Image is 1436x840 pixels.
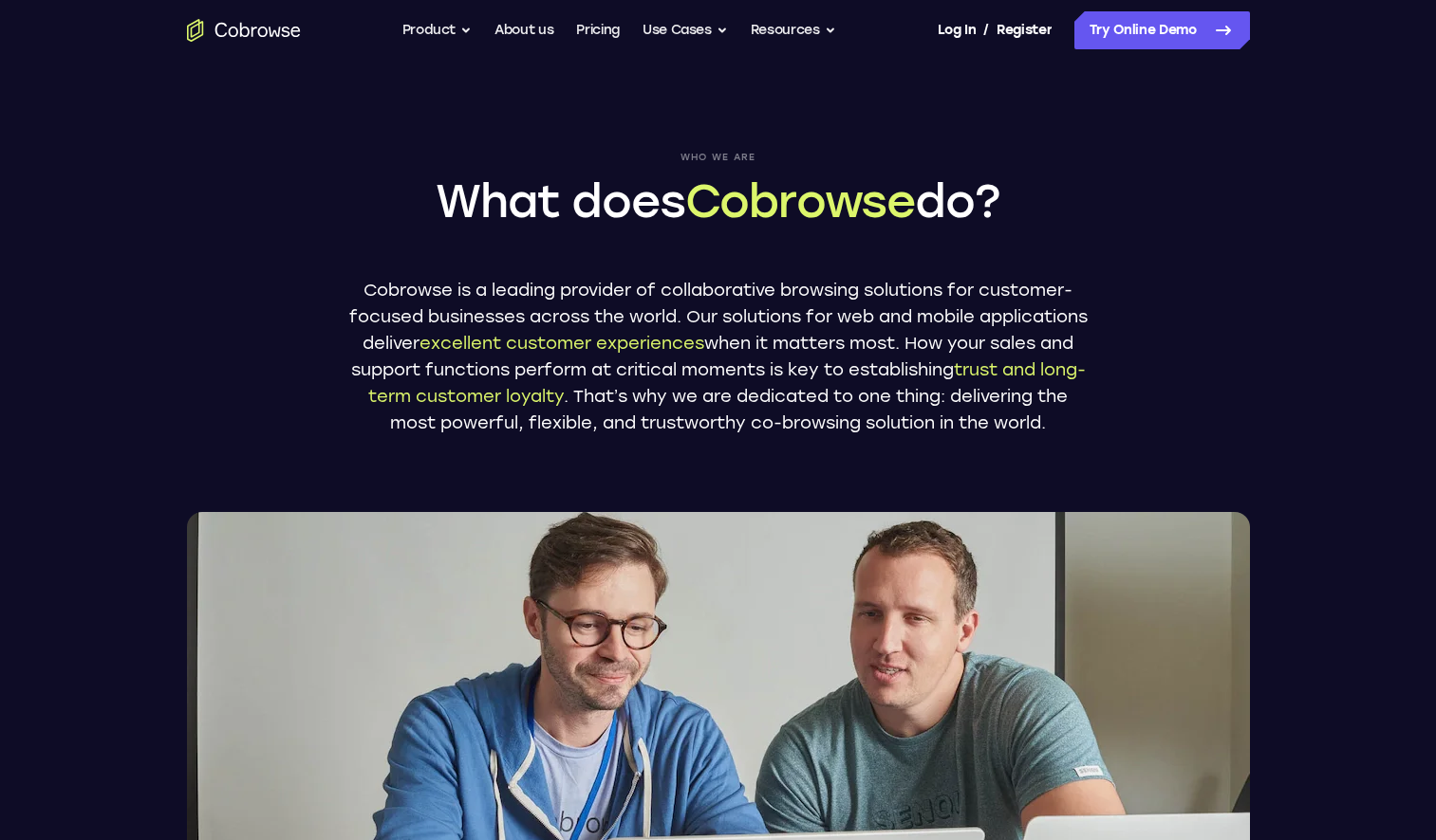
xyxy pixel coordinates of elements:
span: excellent customer experiences [420,333,704,354]
a: About us [494,11,553,49]
a: Pricing [576,11,620,49]
a: Go to the home page [187,19,301,42]
span: / [983,19,989,42]
a: Try Online Demo [1074,11,1250,49]
span: Cobrowse [685,173,915,228]
button: Product [402,11,473,49]
span: Who we are [348,152,1089,163]
a: Log In [938,11,976,49]
p: Cobrowse is a leading provider of collaborative browsing solutions for customer-focused businesse... [348,277,1089,436]
button: Use Cases [643,11,728,49]
button: Resources [751,11,836,49]
a: Register [997,11,1052,49]
h1: What does do? [348,171,1089,231]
